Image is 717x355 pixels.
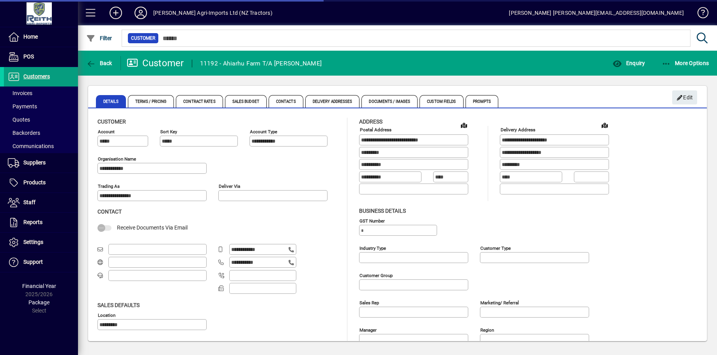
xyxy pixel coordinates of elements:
a: Payments [4,100,78,113]
a: Staff [4,193,78,212]
span: Staff [23,199,35,205]
span: Contact [97,208,122,215]
mat-label: Account [98,129,115,134]
span: Back [86,60,112,66]
button: More Options [660,56,711,70]
span: Receive Documents Via Email [117,224,188,231]
mat-label: Account Type [250,129,277,134]
mat-label: Manager [359,327,377,332]
mat-label: Industry type [359,245,386,251]
div: 11192 - Ahiarhu Farm T/A [PERSON_NAME] [200,57,322,70]
a: Reports [4,213,78,232]
button: Edit [672,90,697,104]
span: Business details [359,208,406,214]
a: View on map [458,119,470,131]
span: Customer [131,34,155,42]
a: Quotes [4,113,78,126]
span: POS [23,53,34,60]
button: Profile [128,6,153,20]
div: [PERSON_NAME] Agri-Imports Ltd (NZ Tractors) [153,7,273,19]
span: More Options [662,60,709,66]
mat-label: Sales rep [359,300,379,305]
span: Contacts [269,95,303,108]
span: Documents / Images [361,95,418,108]
a: Settings [4,233,78,252]
span: Enquiry [613,60,645,66]
span: Sales Budget [225,95,267,108]
mat-label: Sort key [160,129,177,134]
span: Payments [8,103,37,110]
span: Home [23,34,38,40]
mat-label: Region [480,327,494,332]
span: Communications [8,143,54,149]
mat-label: Location [98,312,115,318]
span: Contract Rates [176,95,223,108]
span: Sales defaults [97,302,140,308]
span: Invoices [8,90,32,96]
a: Knowledge Base [692,2,707,27]
a: View on map [598,119,611,131]
span: Package [28,299,50,306]
span: Custom Fields [420,95,463,108]
div: [PERSON_NAME] [PERSON_NAME][EMAIL_ADDRESS][DOMAIN_NAME] [509,7,684,19]
a: Communications [4,140,78,153]
span: Filter [86,35,112,41]
div: Customer [127,57,184,69]
span: Edit [676,91,693,104]
a: POS [4,47,78,67]
span: Settings [23,239,43,245]
a: Backorders [4,126,78,140]
a: Products [4,173,78,193]
button: Enquiry [611,56,647,70]
mat-label: Deliver via [219,184,240,189]
mat-label: GST Number [359,218,385,223]
button: Add [103,6,128,20]
span: Reports [23,219,42,225]
span: Products [23,179,46,185]
button: Filter [84,31,114,45]
span: Address [359,118,382,125]
mat-label: Customer type [480,245,511,251]
span: Support [23,259,43,265]
span: Prompts [466,95,499,108]
a: Invoices [4,87,78,100]
button: Back [84,56,114,70]
a: Suppliers [4,153,78,173]
mat-label: Organisation name [98,156,136,162]
span: Delivery Addresses [305,95,360,108]
span: Customers [23,73,50,79]
mat-label: Marketing/ Referral [480,300,519,305]
mat-label: Customer group [359,272,393,278]
a: Support [4,253,78,272]
span: Terms / Pricing [128,95,174,108]
span: Financial Year [22,283,56,289]
span: Quotes [8,117,30,123]
span: Suppliers [23,159,46,166]
span: Details [96,95,126,108]
span: Customer [97,118,126,125]
a: Home [4,27,78,47]
mat-label: Trading as [98,184,120,189]
span: Backorders [8,130,40,136]
app-page-header-button: Back [78,56,121,70]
